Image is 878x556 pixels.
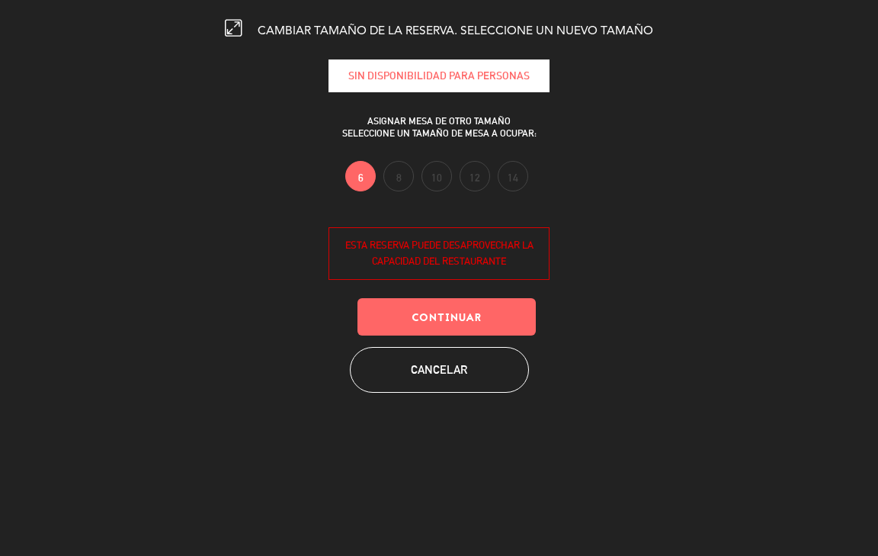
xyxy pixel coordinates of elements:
[460,161,490,191] label: 12
[383,161,414,191] label: 8
[498,161,528,191] label: 14
[345,161,376,191] label: 6
[421,161,452,191] label: 10
[328,227,550,281] div: ESTA RESERVA PUEDE DESAPROVECHAR LA CAPACIDAD DEL RESTAURANTE
[357,298,536,336] button: Continuar
[350,347,529,393] button: Cancelar
[258,25,653,37] span: CAMBIAR TAMAÑO DE LA RESERVA. SELECCIONE UN NUEVO TAMAÑO
[328,59,550,92] div: SIN DISPONIBILIDAD PARA personas
[328,115,550,138] div: ASIGNAR MESA DE OTRO TAMAÑO SELECCIONE UN TAMAÑO DE MESA A OCUPAR:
